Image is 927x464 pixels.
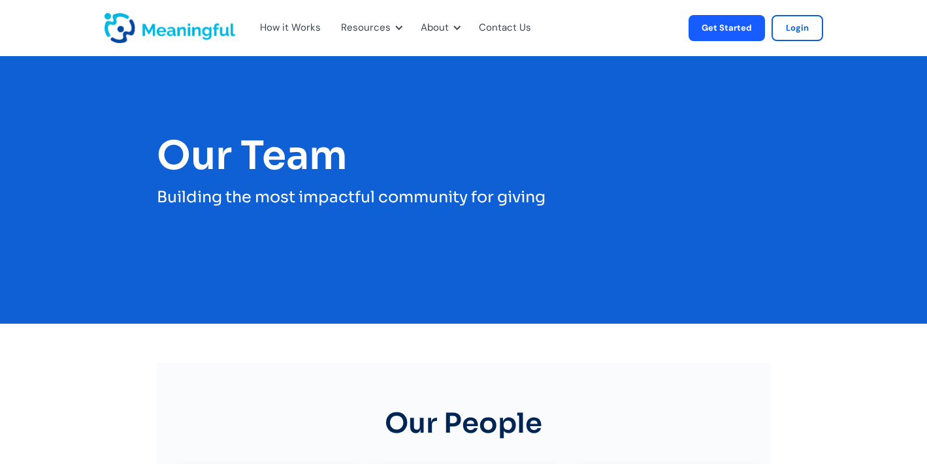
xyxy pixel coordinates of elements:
div: How it Works [252,7,327,50]
a: How it Works [260,20,311,37]
div: About [421,20,449,37]
a: Contact Us [479,20,531,37]
div: Building the most impactful community for giving [157,184,771,211]
div: Resources [341,20,391,37]
a: home [105,13,137,43]
h2: Our People [385,389,542,458]
a: Get Started [689,15,765,41]
div: How it Works [260,20,321,37]
div: About [413,7,464,50]
div: Contact Us [471,7,547,50]
div: Resources [333,7,406,50]
a: Login [772,15,823,41]
h1: Our Team [157,134,771,178]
